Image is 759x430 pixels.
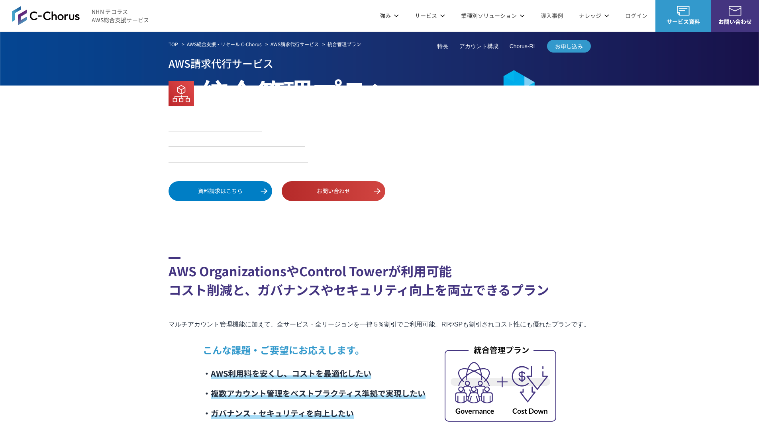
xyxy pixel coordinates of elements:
a: AWS請求代行サービス [271,41,319,48]
h2: AWS OrganizationsやControl Towerが利用可能 コスト削減と、ガバナンスやセキュリティ向上を両立できるプラン [169,257,591,299]
a: Chorus-RI [510,42,535,51]
a: 資料請求はこちら [169,181,272,201]
p: AWS請求代行サービス [169,55,591,72]
a: AWS総合支援サービス C-ChorusNHN テコラスAWS総合支援サービス [12,6,149,25]
a: ログイン [625,12,647,20]
li: ・ [203,383,426,403]
span: サービス資料 [655,18,711,26]
li: ・ [203,364,426,383]
img: 統合管理プラン_内容イメージ [445,344,556,422]
a: お申し込み [547,40,591,53]
a: 特長 [437,42,448,51]
p: マルチアカウント管理機能に加えて、全サービス・全リージョンを一律 5％割引でご利用可能。RIやSPも割引されコスト性にも優れたプランです。 [169,319,591,330]
img: お問い合わせ [729,6,741,16]
em: 統合管理プラン [200,72,398,112]
li: AWS Organizations をご利用可能 [169,136,305,147]
p: 業種別ソリューション [461,12,525,20]
span: お問い合わせ [711,18,759,26]
a: 導入事例 [541,12,563,20]
span: AWS利用料を安くし、コストを最適化したい [211,367,371,379]
span: 複数アカウント管理をベストプラクティス準拠で実現したい [211,387,426,399]
span: お申し込み [547,42,591,51]
span: ガバナンス・セキュリティを向上したい [211,407,354,419]
li: 24時間365日 AWS技術サポート無料 [169,151,308,162]
img: AWS総合支援サービス C-Chorus サービス資料 [677,6,690,16]
p: サービス [415,12,445,20]
a: お問い合わせ [282,181,385,201]
span: 5 [225,116,233,131]
a: TOP [169,41,178,48]
em: 統合管理プラン [328,41,361,47]
span: NHN テコラス AWS総合支援サービス [92,8,149,24]
li: AWS 利用料金 % 割引 [169,117,262,131]
p: 強み [380,12,399,20]
img: AWS総合支援サービス C-Chorus [12,6,80,25]
li: ・ [203,403,426,423]
a: AWS総合支援・リセール C-Chorus [187,41,262,48]
img: AWS Organizations [169,81,194,106]
a: アカウント構成 [459,42,498,51]
p: ナレッジ [579,12,609,20]
p: こんな課題・ご要望にお応えします。 [203,343,426,357]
